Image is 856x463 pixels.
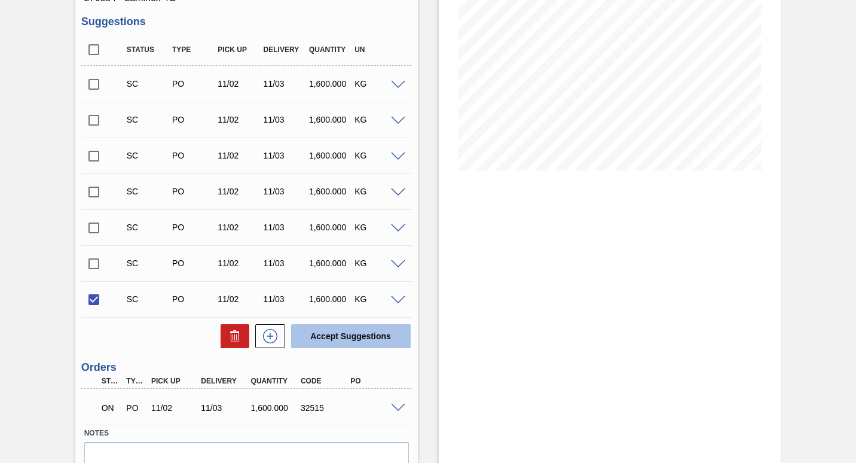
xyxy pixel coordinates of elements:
[306,45,355,54] div: Quantity
[123,377,148,385] div: Type
[81,16,412,28] h3: Suggestions
[84,425,409,442] label: Notes
[215,223,264,232] div: 11/02/2025
[248,377,302,385] div: Quantity
[215,187,264,196] div: 11/02/2025
[169,45,218,54] div: Type
[215,79,264,89] div: 11/02/2025
[249,324,285,348] div: New suggestion
[261,258,310,268] div: 11/03/2025
[169,79,218,89] div: Purchase order
[124,45,173,54] div: Status
[169,294,218,304] div: Purchase order
[99,377,123,385] div: Step
[198,377,252,385] div: Delivery
[124,223,173,232] div: Suggestion Created
[351,79,401,89] div: KG
[261,223,310,232] div: 11/03/2025
[261,115,310,124] div: 11/03/2025
[351,294,401,304] div: KG
[215,115,264,124] div: 11/02/2025
[351,258,401,268] div: KG
[169,115,218,124] div: Purchase order
[198,403,252,413] div: 11/03/2025
[261,294,310,304] div: 11/03/2025
[99,395,123,421] div: Negotiating Order
[291,324,411,348] button: Accept Suggestions
[306,79,355,89] div: 1,600.000
[306,115,355,124] div: 1,600.000
[123,403,148,413] div: Purchase order
[351,223,401,232] div: KG
[248,403,302,413] div: 1,600.000
[124,258,173,268] div: Suggestion Created
[215,45,264,54] div: Pick up
[298,403,352,413] div: 32515
[215,151,264,160] div: 11/02/2025
[124,187,173,196] div: Suggestion Created
[124,294,173,304] div: Suggestion Created
[347,377,402,385] div: PO
[261,151,310,160] div: 11/03/2025
[169,223,218,232] div: Purchase order
[215,324,249,348] div: Delete Suggestions
[81,361,412,374] h3: Orders
[298,377,352,385] div: Code
[124,151,173,160] div: Suggestion Created
[306,151,355,160] div: 1,600.000
[169,187,218,196] div: Purchase order
[124,79,173,89] div: Suggestion Created
[261,45,310,54] div: Delivery
[102,403,120,413] p: ON
[261,187,310,196] div: 11/03/2025
[306,294,355,304] div: 1,600.000
[148,377,203,385] div: Pick up
[351,45,401,54] div: UN
[169,258,218,268] div: Purchase order
[306,258,355,268] div: 1,600.000
[215,294,264,304] div: 11/02/2025
[306,187,355,196] div: 1,600.000
[124,115,173,124] div: Suggestion Created
[148,403,203,413] div: 11/02/2025
[351,187,401,196] div: KG
[351,115,401,124] div: KG
[215,258,264,268] div: 11/02/2025
[261,79,310,89] div: 11/03/2025
[169,151,218,160] div: Purchase order
[306,223,355,232] div: 1,600.000
[351,151,401,160] div: KG
[285,323,412,349] div: Accept Suggestions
